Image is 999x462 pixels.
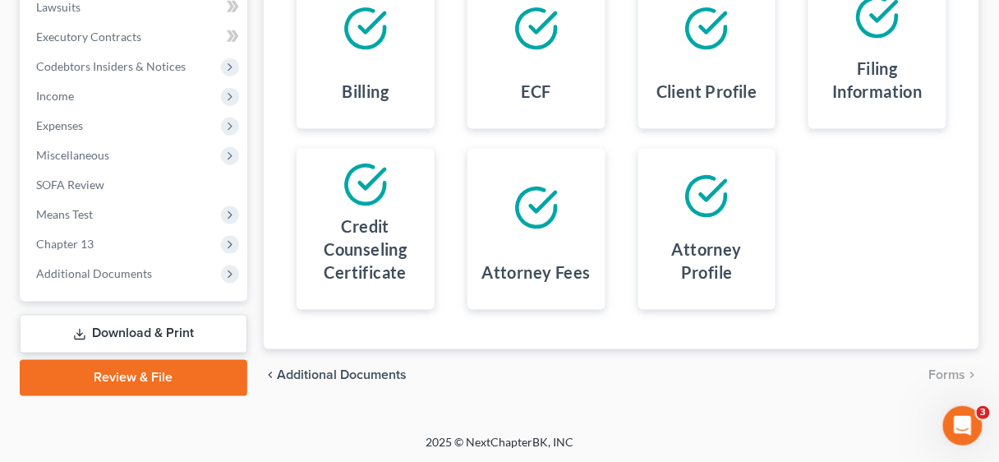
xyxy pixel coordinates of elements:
[36,266,152,280] span: Additional Documents
[656,80,757,103] h4: Client Profile
[277,369,407,382] span: Additional Documents
[20,315,247,353] a: Download & Print
[264,369,277,382] i: chevron_left
[23,22,247,52] a: Executory Contracts
[522,80,551,103] h4: ECF
[36,237,94,251] span: Chapter 13
[36,178,104,192] span: SOFA Review
[943,406,983,446] iframe: Intercom live chat
[23,170,247,200] a: SOFA Review
[310,215,421,284] h4: Credit Counseling Certificate
[977,406,990,419] span: 3
[822,57,933,103] h4: Filing Information
[264,369,407,382] a: chevron_left Additional Documents
[20,360,247,396] a: Review & File
[929,369,966,382] span: Forms
[36,118,83,132] span: Expenses
[342,80,389,103] h4: Billing
[36,30,141,44] span: Executory Contracts
[36,59,186,73] span: Codebtors Insiders & Notices
[36,89,74,103] span: Income
[929,369,979,382] button: Forms chevron_right
[651,238,763,284] h4: Attorney Profile
[36,148,109,162] span: Miscellaneous
[482,261,591,284] h4: Attorney Fees
[36,207,93,221] span: Means Test
[966,369,979,382] i: chevron_right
